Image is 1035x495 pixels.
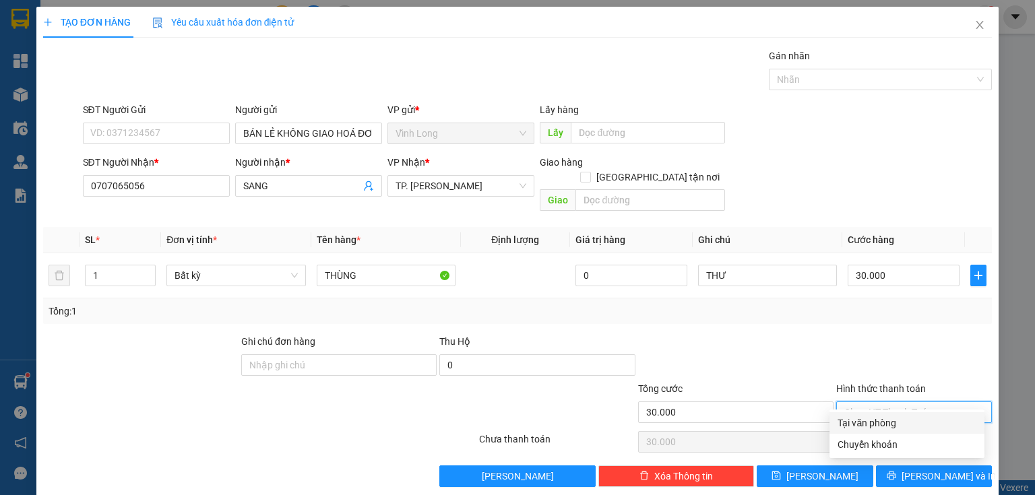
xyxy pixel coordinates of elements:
[838,437,976,452] div: Chuyển khoản
[654,469,713,484] span: Xóa Thông tin
[786,469,858,484] span: [PERSON_NAME]
[43,17,131,28] span: TẠO ĐƠN HÀNG
[540,157,583,168] span: Giao hàng
[241,336,315,347] label: Ghi chú đơn hàng
[848,234,894,245] span: Cước hàng
[971,270,986,281] span: plus
[693,227,842,253] th: Ghi chú
[575,234,625,245] span: Giá trị hàng
[88,60,195,79] div: 0368856913
[317,234,360,245] span: Tên hàng
[11,44,78,108] div: BÁN LẺ KHÔNG GIAO HOÁ ĐƠN
[575,265,687,286] input: 0
[49,304,400,319] div: Tổng: 1
[166,234,217,245] span: Đơn vị tính
[970,265,986,286] button: plus
[591,170,725,185] span: [GEOGRAPHIC_DATA] tận nơi
[836,383,926,394] label: Hình thức thanh toán
[152,17,294,28] span: Yêu cầu xuất hóa đơn điện tử
[88,11,195,44] div: TP. [PERSON_NAME]
[49,265,70,286] button: delete
[83,155,230,170] div: SĐT Người Nhận
[396,123,526,143] span: Vĩnh Long
[317,265,456,286] input: VD: Bàn, Ghế
[88,13,120,27] span: Nhận:
[482,469,554,484] span: [PERSON_NAME]
[235,155,382,170] div: Người nhận
[43,18,53,27] span: plus
[757,465,873,487] button: save[PERSON_NAME]
[540,104,579,115] span: Lấy hàng
[83,102,230,117] div: SĐT Người Gửi
[974,20,985,30] span: close
[85,234,96,245] span: SL
[540,189,575,211] span: Giao
[638,383,683,394] span: Tổng cước
[175,265,297,286] span: Bất kỳ
[491,234,539,245] span: Định lượng
[363,180,374,191] span: user-add
[387,102,534,117] div: VP gửi
[769,51,810,61] label: Gán nhãn
[152,18,163,28] img: icon
[387,157,425,168] span: VP Nhận
[11,11,78,44] div: Vĩnh Long
[540,122,571,143] span: Lấy
[11,13,32,27] span: Gửi:
[598,465,754,487] button: deleteXóa Thông tin
[961,7,999,44] button: Close
[698,265,837,286] input: Ghi Chú
[88,44,195,60] div: THẢO
[887,471,896,482] span: printer
[902,469,996,484] span: [PERSON_NAME] và In
[838,416,976,430] div: Tại văn phòng
[639,471,649,482] span: delete
[478,432,636,455] div: Chưa thanh toán
[241,354,437,376] input: Ghi chú đơn hàng
[439,336,470,347] span: Thu Hộ
[396,176,526,196] span: TP. Hồ Chí Minh
[772,471,781,482] span: save
[235,102,382,117] div: Người gửi
[575,189,725,211] input: Dọc đường
[876,465,993,487] button: printer[PERSON_NAME] và In
[571,122,725,143] input: Dọc đường
[439,465,595,487] button: [PERSON_NAME]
